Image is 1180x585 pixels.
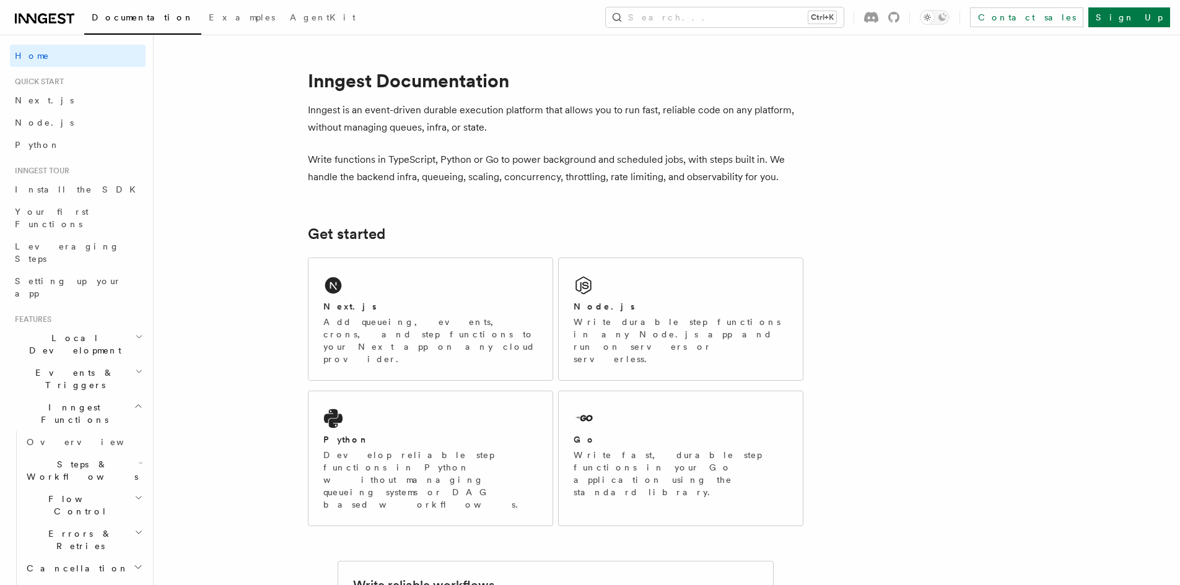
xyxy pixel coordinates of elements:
[10,314,51,324] span: Features
[323,316,538,365] p: Add queueing, events, crons, and step functions to your Next app on any cloud provider.
[22,557,146,579] button: Cancellation
[308,69,803,92] h1: Inngest Documentation
[15,207,89,229] span: Your first Functions
[10,235,146,270] a: Leveraging Steps
[22,493,134,518] span: Flow Control
[282,4,363,33] a: AgentKit
[15,241,120,264] span: Leveraging Steps
[92,12,194,22] span: Documentation
[10,201,146,235] a: Your first Functions
[10,111,146,134] a: Node.js
[10,166,69,176] span: Inngest tour
[15,140,60,150] span: Python
[22,453,146,488] button: Steps & Workflows
[606,7,844,27] button: Search...Ctrl+K
[290,12,356,22] span: AgentKit
[15,118,74,128] span: Node.js
[22,562,129,574] span: Cancellation
[15,276,121,298] span: Setting up your app
[10,45,146,67] a: Home
[15,50,50,62] span: Home
[308,102,803,136] p: Inngest is an event-driven durable execution platform that allows you to run fast, reliable code ...
[574,449,788,498] p: Write fast, durable step functions in your Go application using the standard library.
[10,401,134,426] span: Inngest Functions
[209,12,275,22] span: Examples
[10,89,146,111] a: Next.js
[574,433,596,446] h2: Go
[22,458,138,483] span: Steps & Workflows
[1088,7,1170,27] a: Sign Up
[920,10,950,25] button: Toggle dark mode
[15,184,143,194] span: Install the SDK
[84,4,201,35] a: Documentation
[10,77,64,87] span: Quick start
[10,134,146,156] a: Python
[308,225,385,243] a: Get started
[10,366,135,391] span: Events & Triggers
[27,437,154,447] span: Overview
[10,178,146,201] a: Install the SDK
[10,362,146,396] button: Events & Triggers
[22,522,146,557] button: Errors & Retries
[574,316,788,365] p: Write durable step functions in any Node.js app and run on servers or serverless.
[558,258,803,381] a: Node.jsWrite durable step functions in any Node.js app and run on servers or serverless.
[10,332,135,357] span: Local Development
[323,300,377,313] h2: Next.js
[10,396,146,431] button: Inngest Functions
[308,391,553,526] a: PythonDevelop reliable step functions in Python without managing queueing systems or DAG based wo...
[15,95,74,105] span: Next.js
[808,11,836,24] kbd: Ctrl+K
[201,4,282,33] a: Examples
[323,433,369,446] h2: Python
[323,449,538,511] p: Develop reliable step functions in Python without managing queueing systems or DAG based workflows.
[10,327,146,362] button: Local Development
[22,488,146,522] button: Flow Control
[10,270,146,305] a: Setting up your app
[22,527,134,552] span: Errors & Retries
[558,391,803,526] a: GoWrite fast, durable step functions in your Go application using the standard library.
[970,7,1083,27] a: Contact sales
[22,431,146,453] a: Overview
[574,300,635,313] h2: Node.js
[308,151,803,186] p: Write functions in TypeScript, Python or Go to power background and scheduled jobs, with steps bu...
[308,258,553,381] a: Next.jsAdd queueing, events, crons, and step functions to your Next app on any cloud provider.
